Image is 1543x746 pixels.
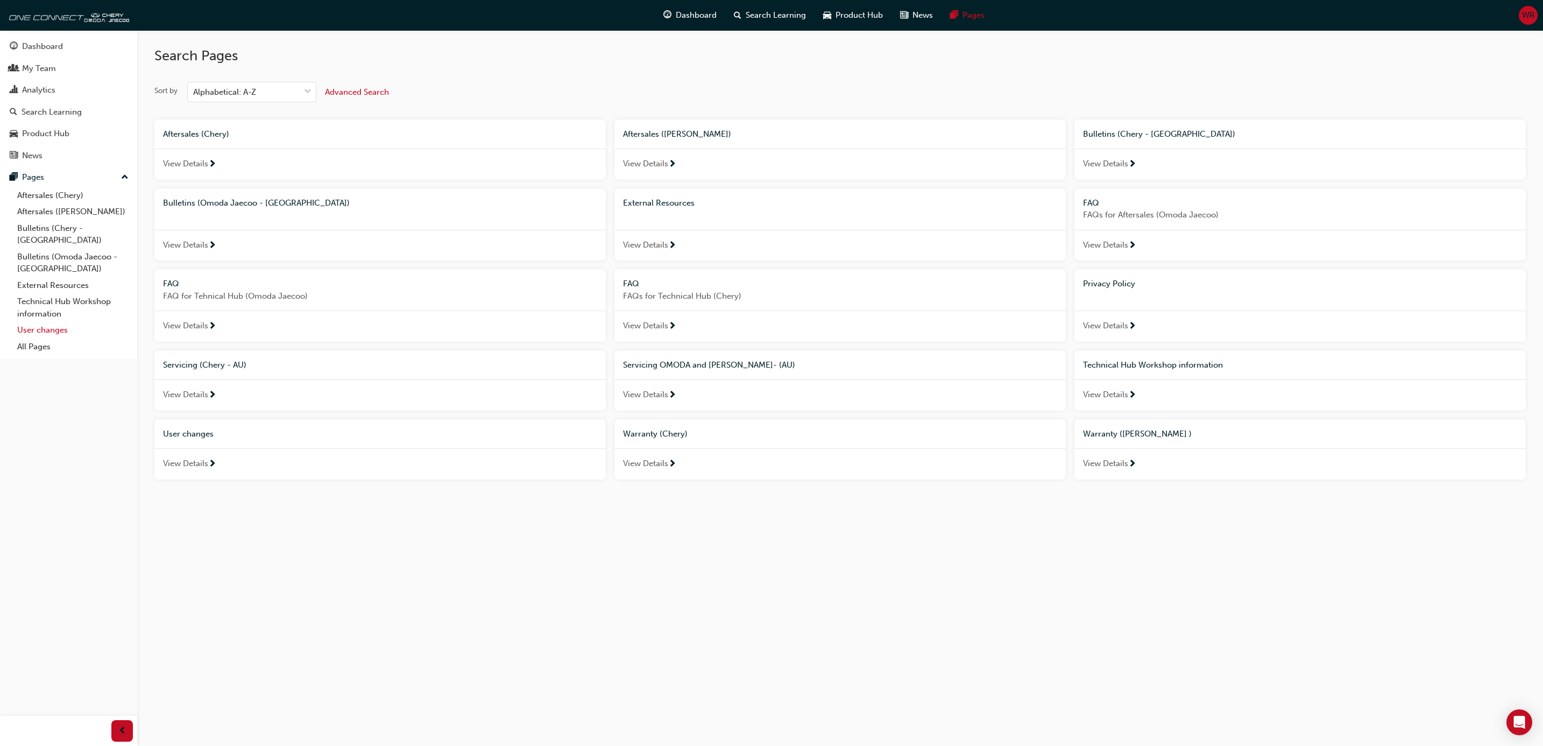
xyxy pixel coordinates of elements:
a: Bulletins (Chery - [GEOGRAPHIC_DATA]) [13,220,133,249]
span: Bulletins (Omoda Jaecoo - [GEOGRAPHIC_DATA]) [163,198,350,208]
span: Aftersales (Chery) [163,129,229,139]
a: Technical Hub Workshop information [13,293,133,322]
img: oneconnect [5,4,129,26]
a: My Team [4,59,133,79]
span: View Details [623,239,668,251]
a: Aftersales (Chery) [13,187,133,204]
a: Bulletins (Chery - [GEOGRAPHIC_DATA])View Details [1074,119,1526,180]
span: FAQ for Tehnical Hub (Omoda Jaecoo) [163,290,597,302]
span: Warranty ([PERSON_NAME] ) [1083,429,1192,439]
span: Bulletins (Chery - [GEOGRAPHIC_DATA]) [1083,129,1235,139]
span: next-icon [668,241,676,251]
span: Technical Hub Workshop information [1083,360,1223,370]
span: up-icon [121,171,129,185]
a: Search Learning [4,102,133,122]
span: next-icon [1128,460,1136,469]
a: Aftersales ([PERSON_NAME])View Details [614,119,1066,180]
div: Sort by [154,86,178,96]
a: Product Hub [4,124,133,144]
span: View Details [163,458,208,470]
a: FAQFAQs for Technical Hub (Chery)View Details [614,269,1066,342]
span: Privacy Policy [1083,279,1135,288]
div: Pages [22,171,44,184]
span: Pages [962,9,985,22]
a: External ResourcesView Details [614,188,1066,261]
a: guage-iconDashboard [655,4,725,26]
a: FAQFAQs for Aftersales (Omoda Jaecoo)View Details [1074,188,1526,261]
span: down-icon [304,85,312,99]
span: pages-icon [10,173,18,182]
span: next-icon [208,391,216,400]
button: DashboardMy TeamAnalyticsSearch LearningProduct HubNews [4,34,133,167]
span: next-icon [208,241,216,251]
a: Aftersales (Chery)View Details [154,119,606,180]
a: news-iconNews [891,4,942,26]
span: FAQ [623,279,639,288]
span: next-icon [1128,160,1136,170]
div: Analytics [22,84,55,96]
a: Dashboard [4,37,133,57]
a: Warranty ([PERSON_NAME] )View Details [1074,419,1526,480]
span: news-icon [10,151,18,161]
span: View Details [623,320,668,332]
span: chart-icon [10,86,18,95]
h2: Search Pages [154,47,1526,65]
div: My Team [22,62,56,75]
span: News [912,9,933,22]
span: Dashboard [676,9,717,22]
a: User changesView Details [154,419,606,480]
a: pages-iconPages [942,4,993,26]
span: next-icon [668,460,676,469]
span: car-icon [823,9,831,22]
a: News [4,146,133,166]
button: WR [1519,6,1538,25]
a: External Resources [13,277,133,294]
a: All Pages [13,339,133,355]
span: View Details [1083,239,1128,251]
span: Warranty (Chery) [623,429,688,439]
span: next-icon [668,391,676,400]
span: next-icon [668,160,676,170]
span: View Details [163,320,208,332]
a: FAQFAQ for Tehnical Hub (Omoda Jaecoo)View Details [154,269,606,342]
span: prev-icon [118,724,126,738]
span: Advanced Search [325,87,389,97]
span: FAQ [163,279,179,288]
span: guage-icon [663,9,671,22]
span: WR [1522,9,1535,22]
span: next-icon [1128,391,1136,400]
span: View Details [623,158,668,170]
span: External Resources [623,198,695,208]
span: search-icon [10,108,17,117]
a: Analytics [4,80,133,100]
a: Servicing OMODA and [PERSON_NAME]- (AU)View Details [614,350,1066,411]
div: Open Intercom Messenger [1506,709,1532,735]
span: next-icon [1128,322,1136,332]
span: View Details [623,458,668,470]
span: news-icon [900,9,908,22]
a: User changes [13,322,133,339]
span: guage-icon [10,42,18,52]
span: Servicing OMODA and [PERSON_NAME]- (AU) [623,360,795,370]
div: Product Hub [22,128,69,140]
span: Search Learning [746,9,806,22]
a: Aftersales ([PERSON_NAME]) [13,203,133,220]
a: Servicing (Chery - AU)View Details [154,350,606,411]
span: pages-icon [950,9,958,22]
span: FAQs for Technical Hub (Chery) [623,290,1057,302]
span: View Details [1083,158,1128,170]
span: View Details [1083,320,1128,332]
span: next-icon [208,460,216,469]
span: car-icon [10,129,18,139]
div: Search Learning [22,106,82,118]
span: Aftersales ([PERSON_NAME]) [623,129,731,139]
span: people-icon [10,64,18,74]
span: Servicing (Chery - AU) [163,360,246,370]
a: car-iconProduct Hub [815,4,891,26]
span: View Details [1083,458,1128,470]
span: next-icon [208,160,216,170]
span: View Details [163,389,208,401]
a: Technical Hub Workshop informationView Details [1074,350,1526,411]
a: search-iconSearch Learning [725,4,815,26]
